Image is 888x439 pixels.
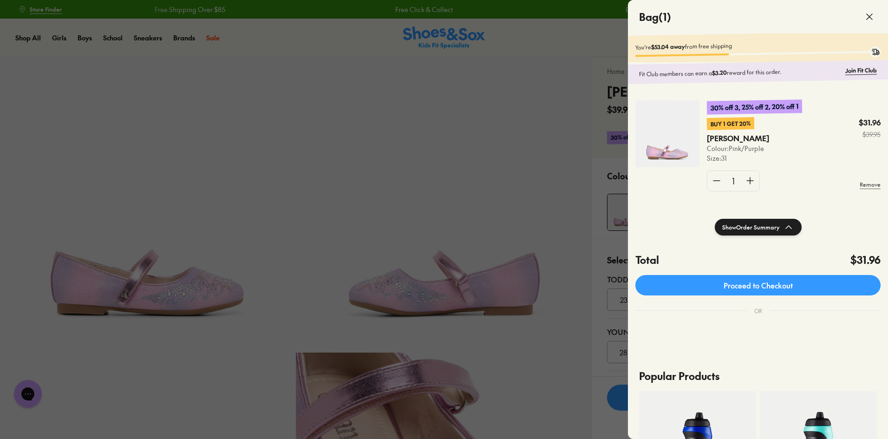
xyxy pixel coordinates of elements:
[726,171,741,191] div: 1
[859,118,881,128] p: $31.96
[635,100,699,167] img: 4-558074.jpg
[715,219,802,236] button: ShowOrder Summary
[635,252,659,268] h4: Total
[707,99,802,115] p: 30% off 3, 25% off 2, 20% off 1
[707,117,754,130] p: Buy 1 Get 20%
[5,3,33,31] button: Gorgias live chat
[845,66,877,75] a: Join Fit Club
[635,334,881,359] iframe: PayPal-paypal
[712,69,727,77] b: $3.20
[859,130,881,139] s: $39.95
[639,9,671,25] h4: Bag ( 1 )
[707,133,757,144] p: [PERSON_NAME]
[651,43,685,51] b: $53.04 away
[639,66,842,79] p: Fit Club members can earn a reward for this order.
[747,299,770,322] div: OR
[639,361,877,391] p: Popular Products
[707,153,769,163] p: Size : 31
[707,144,769,153] p: Colour: Pink/Purple
[635,275,881,295] a: Proceed to Checkout
[850,252,881,268] h4: $31.96
[635,39,881,51] p: You're from free shipping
